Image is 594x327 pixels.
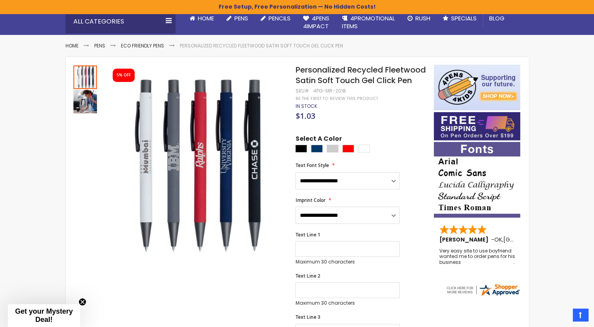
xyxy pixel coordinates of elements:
a: Eco Friendly Pens [121,42,164,49]
a: Specials [437,10,483,27]
img: Personalized Recycled Fleetwood Satin Soft Touch Gel Click Pen [73,90,97,113]
a: Rush [401,10,437,27]
span: 4PROMOTIONAL ITEMS [342,14,395,30]
span: Pens [234,14,248,22]
div: Black [295,145,307,153]
span: Rush [415,14,430,22]
a: 4PROMOTIONALITEMS [336,10,401,35]
img: Free shipping on orders over $199 [434,112,520,140]
div: Availability [295,103,317,109]
a: Home [66,42,79,49]
button: Close teaser [79,298,86,306]
span: $1.03 [295,111,315,121]
span: In stock [295,103,317,109]
span: Text Font Style [295,162,329,169]
div: Grey Light [327,145,338,153]
img: 4pens 4 kids [434,65,520,110]
div: 5% OFF [117,73,131,78]
div: Personalized Recycled Fleetwood Satin Soft Touch Gel Click Pen [73,65,98,89]
span: Text Line 1 [295,231,320,238]
div: Get your Mystery Deal!Close teaser [8,304,80,327]
span: Imprint Color [295,197,325,203]
span: Home [198,14,214,22]
span: 4Pens 4impact [303,14,329,30]
li: Personalized Recycled Fleetwood Satin Soft Touch Gel Click Pen [180,43,343,49]
div: All Categories [66,10,175,33]
div: Navy Blue [311,145,323,153]
a: Pens [220,10,254,27]
span: Pencils [269,14,291,22]
span: Personalized Recycled Fleetwood Satin Soft Touch Gel Click Pen [295,64,426,86]
div: 4PG-MR-2018 [313,88,345,94]
p: Maximum 30 characters [295,300,400,306]
img: font-personalization-examples [434,142,520,218]
span: - , [491,236,561,243]
span: [PERSON_NAME] [439,236,491,243]
div: Very easy site to use boyfriend wanted me to order pens for his business [439,248,515,265]
a: Home [183,10,220,27]
span: Select A Color [295,134,342,145]
span: Specials [451,14,477,22]
span: Blog [489,14,504,22]
div: White [358,145,370,153]
a: 4Pens4impact [297,10,336,35]
a: Blog [483,10,511,27]
div: Red [342,145,354,153]
strong: SKU [295,87,310,94]
span: Text Line 2 [295,272,320,279]
span: OK [494,236,502,243]
div: Personalized Recycled Fleetwood Satin Soft Touch Gel Click Pen [73,89,97,113]
p: Maximum 30 characters [295,259,400,265]
a: Pens [94,42,105,49]
span: Get your Mystery Deal! [15,307,73,323]
a: Pencils [254,10,297,27]
span: [GEOGRAPHIC_DATA] [503,236,561,243]
span: Text Line 3 [295,314,320,320]
img: Personalized Recycled Fleetwood Satin Soft Touch Gel Click Pen [105,76,285,255]
a: Be the first to review this product [295,96,378,102]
